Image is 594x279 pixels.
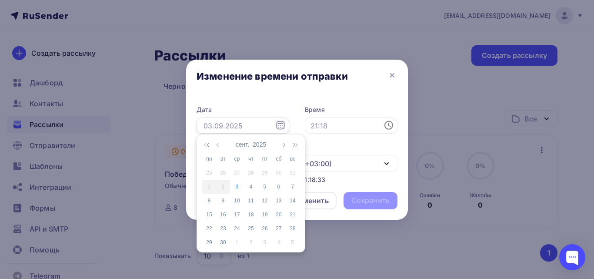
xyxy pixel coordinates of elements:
div: 30 [272,169,286,177]
div: 3 [258,239,272,246]
div: 31 [286,169,300,177]
td: 2025-09-28 [286,222,300,235]
td: 2025-08-29 [258,166,272,180]
td: 2025-09-05 [258,180,272,194]
th: пт [258,152,272,166]
td: 2025-09-23 [216,222,230,235]
td: 2025-09-16 [216,208,230,222]
td: 2025-09-03 [230,180,244,194]
div: 30 [216,239,230,246]
input: 03.09.2025 [197,118,289,134]
td: 2025-08-30 [272,166,286,180]
div: 13 [272,197,286,205]
div: 17 [230,211,244,218]
td: 2025-09-15 [202,208,216,222]
div: Отменить [294,195,329,206]
td: 2025-09-27 [272,222,286,235]
td: 2025-09-21 [286,208,300,222]
td: 2025-08-25 [202,166,216,180]
div: 7 [286,183,300,191]
td: 2025-09-26 [258,222,272,235]
div: 12 [258,197,272,205]
td: 2025-10-05 [286,235,300,249]
div: 4 [272,239,286,246]
td: 2025-10-01 [230,235,244,249]
div: 23 [216,225,230,232]
td: 2025-09-24 [230,222,244,235]
input: 21:18 [305,118,397,134]
th: вс [286,152,300,166]
div: 15 [202,211,216,218]
div: 26 [258,225,272,232]
div: 28 [286,225,300,232]
td: 2025-09-12 [258,194,272,208]
div: Изменение времени отправки [197,70,348,82]
th: вт [216,152,230,166]
th: пн [202,152,216,166]
td: 2025-09-10 [230,194,244,208]
td: 2025-09-29 [202,235,216,249]
label: Дата [197,105,289,114]
div: 20 [272,211,286,218]
div: 19 [258,211,272,218]
div: 25 [202,169,216,177]
td: 2025-09-14 [286,194,300,208]
div: 1 [230,239,244,246]
td: 2025-08-31 [286,166,300,180]
div: 27 [230,169,244,177]
div: 25 [244,225,258,232]
td: 2025-09-09 [216,194,230,208]
div: 22 [202,225,216,232]
td: 2025-09-22 [202,222,216,235]
th: ср [230,152,244,166]
div: 26 [216,169,230,177]
td: 2025-10-02 [244,235,258,249]
div: 6 [272,183,286,191]
td: 2025-08-26 [216,166,230,180]
td: 2025-09-25 [244,222,258,235]
div: 14 [286,197,300,205]
td: 2025-09-01 [202,180,216,194]
td: 2025-08-28 [244,166,258,180]
label: Время [305,105,397,114]
div: 10 [230,197,244,205]
div: 28 [244,169,258,177]
td: 2025-09-17 [230,208,244,222]
div: 9 [216,197,230,205]
div: 21 [286,211,300,218]
td: 2025-09-04 [244,180,258,194]
div: 27 [272,225,286,232]
div: 29 [258,169,272,177]
td: 2025-10-03 [258,235,272,249]
button: 2025 [251,137,268,152]
td: 2025-09-07 [286,180,300,194]
td: 2025-09-06 [272,180,286,194]
button: сент. [234,137,251,152]
td: 2025-09-30 [216,235,230,249]
div: 18 [244,211,258,218]
div: 8 [202,197,216,205]
div: 5 [258,183,272,191]
div: 24 [230,225,244,232]
th: чт [244,152,258,166]
td: 2025-09-02 [216,180,230,194]
div: 29 [202,239,216,246]
div: 4 [244,183,258,191]
td: 2025-09-13 [272,194,286,208]
th: сб [272,152,286,166]
td: 2025-09-20 [272,208,286,222]
div: 11 [244,197,258,205]
td: 2025-08-27 [230,166,244,180]
td: 2025-09-18 [244,208,258,222]
td: 2025-10-04 [272,235,286,249]
div: 1 [202,183,216,191]
td: 2025-09-11 [244,194,258,208]
div: 5 [286,239,300,246]
td: 2025-09-19 [258,208,272,222]
td: 2025-09-08 [202,194,216,208]
div: 3 [230,183,244,191]
div: 2 [216,183,230,191]
div: 16 [216,211,230,218]
div: 2 [244,239,258,246]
